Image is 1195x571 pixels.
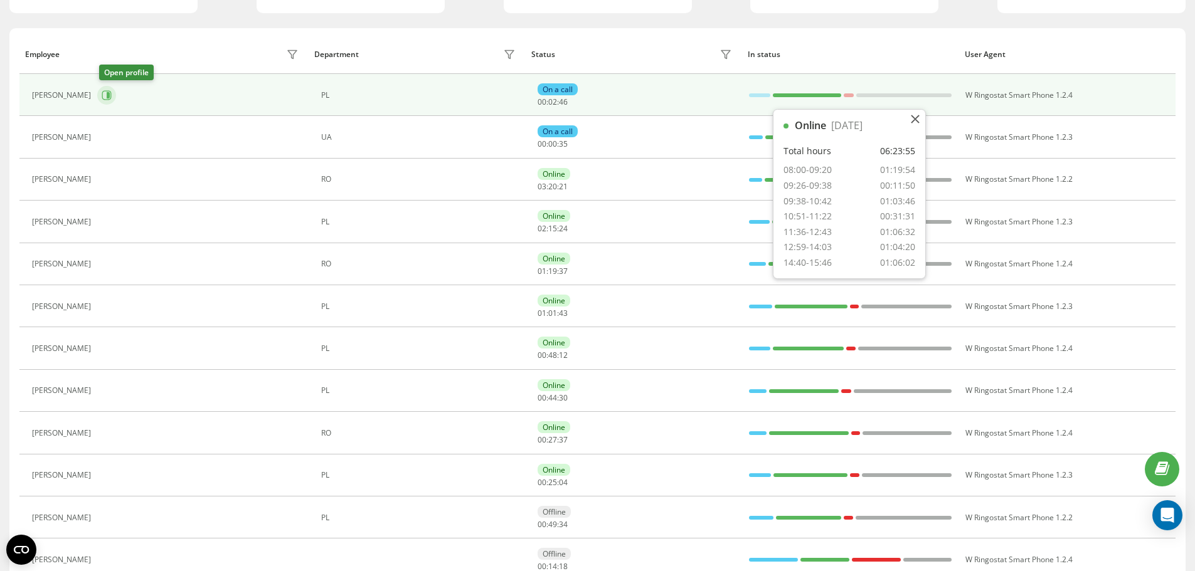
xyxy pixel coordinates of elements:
div: 01:03:46 [880,196,915,207]
div: PL [321,513,519,522]
div: : : [538,140,568,149]
div: Department [314,50,359,59]
span: 00 [538,477,546,488]
div: [PERSON_NAME] [32,513,94,522]
div: [PERSON_NAME] [32,429,94,437]
div: 11:36-12:43 [783,226,832,238]
span: 27 [548,434,557,445]
div: PL [321,386,519,395]
span: 00 [538,350,546,360]
div: PL [321,344,519,353]
span: 00 [538,139,546,149]
span: W Ringostat Smart Phone 1.2.3 [965,301,1073,312]
div: Status [531,50,555,59]
div: On a call [538,125,578,137]
div: 06:23:55 [880,145,915,157]
div: Offline [538,506,571,518]
div: 01:06:02 [880,257,915,269]
div: : : [538,478,568,487]
div: 09:26-09:38 [783,180,832,192]
span: 25 [548,477,557,488]
span: W Ringostat Smart Phone 1.2.4 [965,554,1073,565]
div: PL [321,217,519,226]
div: RO [321,429,519,437]
div: RO [321,175,519,184]
span: 15 [548,223,557,234]
span: 00 [538,97,546,107]
div: In status [748,50,953,59]
div: Open Intercom Messenger [1152,500,1182,530]
span: W Ringostat Smart Phone 1.2.4 [965,343,1073,354]
div: PL [321,302,519,311]
span: 04 [559,477,568,488]
div: Online [538,210,570,222]
div: Offline [538,548,571,560]
span: 02 [538,223,546,234]
span: 00 [538,434,546,445]
div: 01:06:32 [880,226,915,238]
span: W Ringostat Smart Phone 1.2.4 [965,90,1073,100]
div: 08:00-09:20 [783,164,832,176]
div: [PERSON_NAME] [32,91,94,100]
span: 01 [538,266,546,276]
div: 09:38-10:42 [783,196,832,207]
div: [PERSON_NAME] [32,302,94,311]
span: 01 [548,308,557,318]
button: Open CMP widget [6,535,36,565]
div: Online [538,337,570,348]
span: 00 [538,519,546,530]
div: : : [538,351,568,360]
div: : : [538,309,568,318]
div: Online [538,464,570,476]
span: W Ringostat Smart Phone 1.2.3 [965,132,1073,142]
div: : : [538,267,568,276]
div: PL [321,471,519,479]
span: 44 [548,392,557,403]
span: W Ringostat Smart Phone 1.2.2 [965,512,1073,523]
span: W Ringostat Smart Phone 1.2.4 [965,258,1073,269]
div: [DATE] [831,120,863,132]
div: 01:04:20 [880,241,915,253]
div: : : [538,98,568,107]
span: 00 [548,139,557,149]
span: 03 [538,181,546,192]
div: : : [538,394,568,402]
span: 34 [559,519,568,530]
div: [PERSON_NAME] [32,175,94,184]
div: 14:40-15:46 [783,257,832,269]
span: W Ringostat Smart Phone 1.2.4 [965,385,1073,396]
div: [PERSON_NAME] [32,555,94,564]
div: User Agent [965,50,1170,59]
div: : : [538,182,568,191]
div: UA [321,133,519,142]
span: 37 [559,434,568,445]
div: Online [538,379,570,391]
div: Employee [25,50,60,59]
span: 00 [538,392,546,403]
div: On a call [538,83,578,95]
div: 00:31:31 [880,211,915,223]
div: : : [538,520,568,529]
span: 49 [548,519,557,530]
div: : : [538,436,568,444]
span: 01 [538,308,546,318]
span: 24 [559,223,568,234]
span: 21 [559,181,568,192]
div: Online [538,253,570,265]
div: PL [321,91,519,100]
div: RO [321,259,519,268]
span: 48 [548,350,557,360]
span: 46 [559,97,568,107]
div: : : [538,224,568,233]
span: 19 [548,266,557,276]
div: [PERSON_NAME] [32,217,94,226]
span: W Ringostat Smart Phone 1.2.2 [965,174,1073,184]
div: Online [538,421,570,433]
div: Online [795,120,826,132]
div: [PERSON_NAME] [32,259,94,268]
span: 02 [548,97,557,107]
div: 10:51-11:22 [783,211,832,223]
div: [PERSON_NAME] [32,344,94,353]
div: [PERSON_NAME] [32,386,94,395]
span: 30 [559,392,568,403]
